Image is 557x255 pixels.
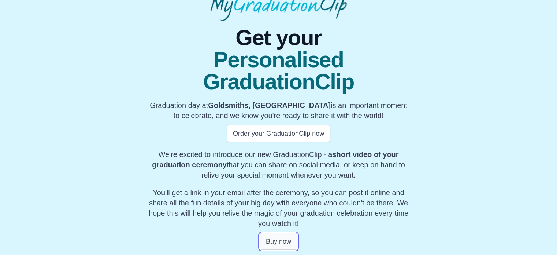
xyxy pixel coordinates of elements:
[148,27,409,49] span: Get your
[148,100,409,121] p: Graduation day at is an important moment to celebrate, and we know you're ready to share it with ...
[148,49,409,93] span: Personalised GraduationClip
[152,150,398,169] b: short video of your graduation ceremony
[260,233,297,250] button: Buy now
[148,149,409,180] p: We're excited to introduce our new GraduationClip - a that you can share on social media, or keep...
[208,101,331,109] b: Goldsmiths, [GEOGRAPHIC_DATA]
[227,125,330,142] button: Order your GraduationClip now
[148,187,409,229] p: You'll get a link in your email after the ceremony, so you can post it online and share all the f...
